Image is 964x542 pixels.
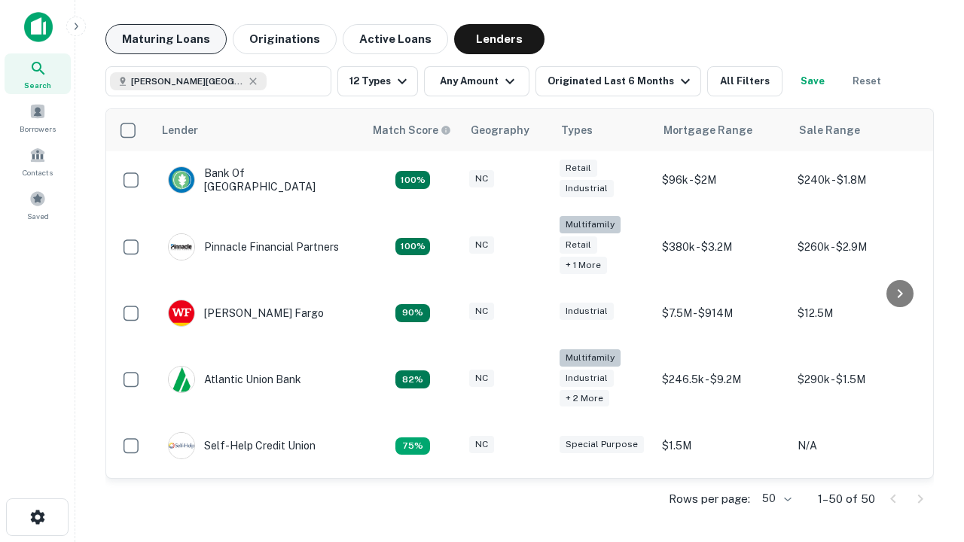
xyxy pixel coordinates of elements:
td: $240k - $1.8M [790,151,926,209]
button: Reset [843,66,891,96]
div: + 2 more [560,390,609,407]
div: + 1 more [560,257,607,274]
div: NC [469,236,494,254]
a: Search [5,53,71,94]
div: Originated Last 6 Months [548,72,694,90]
div: Multifamily [560,216,621,233]
td: $96k - $2M [654,151,790,209]
div: Special Purpose [560,436,644,453]
div: Self-help Credit Union [168,432,316,459]
h6: Match Score [373,122,448,139]
span: Search [24,79,51,91]
div: 50 [756,488,794,510]
button: Lenders [454,24,545,54]
img: picture [169,367,194,392]
span: [PERSON_NAME][GEOGRAPHIC_DATA], [GEOGRAPHIC_DATA] [131,75,244,88]
td: $12.5M [790,285,926,342]
button: Any Amount [424,66,529,96]
a: Borrowers [5,97,71,138]
div: Matching Properties: 12, hasApolloMatch: undefined [395,304,430,322]
iframe: Chat Widget [889,373,964,446]
div: Atlantic Union Bank [168,366,301,393]
div: Pinnacle Financial Partners [168,233,339,260]
div: Geography [471,121,529,139]
button: Save your search to get updates of matches that match your search criteria. [789,66,837,96]
th: Sale Range [790,109,926,151]
div: Mortgage Range [664,121,752,139]
div: Retail [560,236,597,254]
div: Lender [162,121,198,139]
span: Borrowers [20,123,56,135]
div: Multifamily [560,349,621,367]
div: Types [561,121,593,139]
p: Rows per page: [669,490,750,508]
th: Lender [153,109,364,151]
button: Originated Last 6 Months [535,66,701,96]
a: Saved [5,184,71,225]
div: NC [469,436,494,453]
div: Sale Range [799,121,860,139]
td: $260k - $2.9M [790,209,926,285]
td: $290k - $1.5M [790,342,926,418]
div: Matching Properties: 10, hasApolloMatch: undefined [395,437,430,455]
img: picture [169,167,194,193]
span: Contacts [23,166,53,178]
div: Retail [560,160,597,177]
th: Types [552,109,654,151]
td: N/A [790,417,926,474]
span: Saved [27,210,49,222]
div: Industrial [560,180,614,197]
img: picture [169,433,194,458]
button: Active Loans [343,24,448,54]
button: All Filters [707,66,782,96]
th: Capitalize uses an advanced AI algorithm to match your search with the best lender. The match sco... [364,109,462,151]
th: Geography [462,109,552,151]
div: NC [469,170,494,187]
img: capitalize-icon.png [24,12,53,42]
button: Maturing Loans [105,24,227,54]
button: 12 Types [337,66,418,96]
div: NC [469,370,494,387]
div: NC [469,303,494,320]
button: Originations [233,24,337,54]
a: Contacts [5,141,71,181]
div: Capitalize uses an advanced AI algorithm to match your search with the best lender. The match sco... [373,122,451,139]
td: $1.5M [654,417,790,474]
div: Matching Properties: 24, hasApolloMatch: undefined [395,238,430,256]
td: $7.5M - $914M [654,285,790,342]
th: Mortgage Range [654,109,790,151]
div: Industrial [560,303,614,320]
img: picture [169,234,194,260]
div: Matching Properties: 11, hasApolloMatch: undefined [395,370,430,388]
td: $380k - $3.2M [654,209,790,285]
div: [PERSON_NAME] Fargo [168,300,324,327]
div: Matching Properties: 14, hasApolloMatch: undefined [395,171,430,189]
div: Industrial [560,370,614,387]
p: 1–50 of 50 [818,490,875,508]
img: picture [169,300,194,326]
td: $246.5k - $9.2M [654,342,790,418]
div: Bank Of [GEOGRAPHIC_DATA] [168,166,349,193]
